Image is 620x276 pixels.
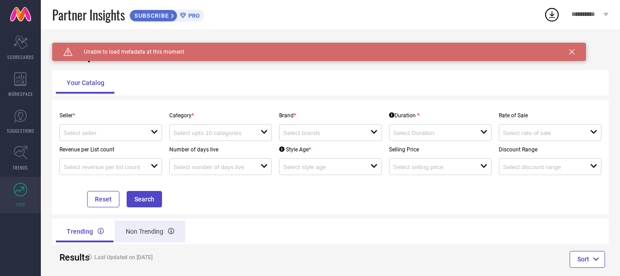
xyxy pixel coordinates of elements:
span: SUGGESTIONS [7,127,34,134]
span: PRO [186,12,200,19]
input: Select selling price [393,164,472,171]
p: Selling Price [389,146,492,153]
div: Open download list [544,6,560,23]
span: WORKSPACE [8,90,33,97]
div: Duration [389,112,419,119]
button: Search [127,191,162,207]
p: Seller [59,112,162,119]
h4: Last Updated on [DATE] [82,254,301,261]
input: Select brands [283,130,362,136]
button: Sort [570,251,605,267]
input: Select rate of sale [503,130,581,136]
p: Number of days live [169,146,272,153]
input: Select style age [283,164,362,171]
input: Select seller [64,130,142,136]
p: Revenue per List count [59,146,162,153]
div: Style Age [279,146,311,153]
p: Category [169,112,272,119]
p: Discount Range [499,146,601,153]
p: Rate of Sale [499,112,601,119]
div: Non Trending [115,221,185,242]
input: Select Duration [393,130,472,136]
input: Select number of days live [173,164,252,171]
input: Select upto 10 categories [173,130,252,136]
div: Trending [56,221,115,242]
h2: Results [59,252,75,263]
input: Select revenue per list count [64,164,142,171]
span: FWD [16,201,25,208]
span: SCORECARDS [7,54,34,60]
span: Unable to load metadata at this moment [73,49,184,55]
span: Partner Insights [52,5,125,24]
input: Select discount range [503,164,581,171]
div: Your Catalog [56,72,115,94]
p: Brand [279,112,382,119]
a: SUBSCRIBEPRO [129,7,204,22]
span: SUBSCRIBE [130,12,171,19]
span: TRENDS [13,164,28,171]
button: Reset [87,191,119,207]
